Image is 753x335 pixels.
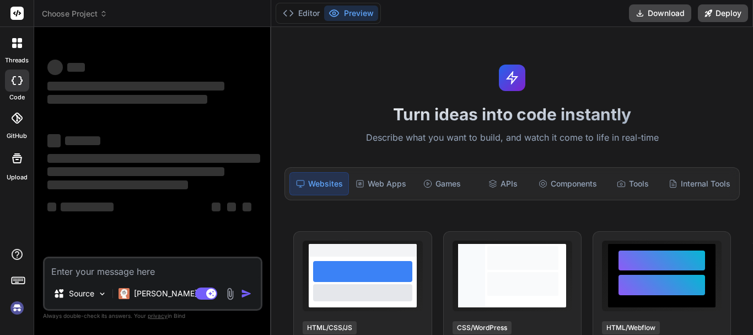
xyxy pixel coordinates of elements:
[351,172,411,195] div: Web Apps
[47,167,224,176] span: ‌
[67,63,85,72] span: ‌
[5,56,29,65] label: threads
[698,4,748,22] button: Deploy
[7,131,27,141] label: GitHub
[324,6,378,21] button: Preview
[8,299,26,317] img: signin
[212,203,220,211] span: ‌
[303,321,357,334] div: HTML/CSS/JS
[148,312,168,319] span: privacy
[289,172,349,195] div: Websites
[65,136,100,145] span: ‌
[47,154,260,163] span: ‌
[47,180,188,189] span: ‌
[47,82,224,91] span: ‌
[119,288,130,299] img: Claude 4 Sonnet
[69,288,94,299] p: Source
[243,203,251,211] span: ‌
[227,203,236,211] span: ‌
[534,172,601,195] div: Components
[7,173,28,182] label: Upload
[47,134,61,147] span: ‌
[664,172,735,195] div: Internal Tools
[278,104,746,124] h1: Turn ideas into code instantly
[413,172,471,195] div: Games
[47,203,56,211] span: ‌
[602,321,660,334] div: HTML/Webflow
[47,95,207,104] span: ‌
[47,60,63,75] span: ‌
[604,172,662,195] div: Tools
[278,131,746,145] p: Describe what you want to build, and watch it come to life in real-time
[453,321,512,334] div: CSS/WordPress
[629,4,691,22] button: Download
[98,289,107,299] img: Pick Models
[42,8,107,19] span: Choose Project
[278,6,324,21] button: Editor
[241,288,252,299] img: icon
[224,288,236,300] img: attachment
[61,203,114,211] span: ‌
[9,93,25,102] label: code
[474,172,532,195] div: APIs
[134,288,216,299] p: [PERSON_NAME] 4 S..
[43,311,262,321] p: Always double-check its answers. Your in Bind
